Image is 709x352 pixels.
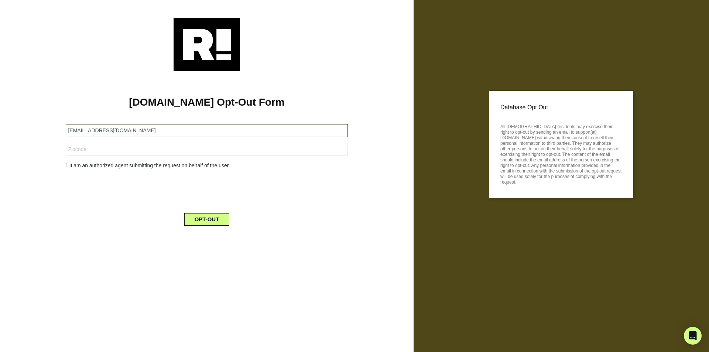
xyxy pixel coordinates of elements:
[151,175,263,204] iframe: reCAPTCHA
[174,18,240,71] img: Retention.com
[66,124,347,137] input: Email Address
[500,122,622,185] p: All [DEMOGRAPHIC_DATA] residents may exercise their right to opt-out by sending an email to suppo...
[500,102,622,113] p: Database Opt Out
[60,162,353,170] div: I am an authorized agent submitting the request on behalf of the user.
[66,143,347,156] input: Zipcode
[184,213,230,226] button: OPT-OUT
[11,96,403,109] h1: [DOMAIN_NAME] Opt-Out Form
[684,327,702,345] div: Open Intercom Messenger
